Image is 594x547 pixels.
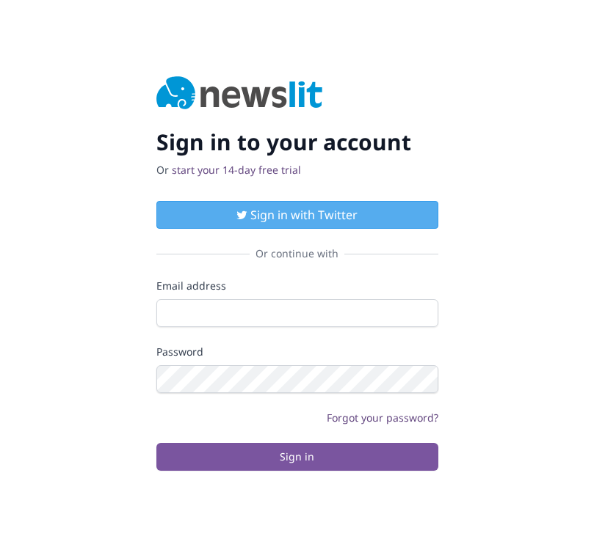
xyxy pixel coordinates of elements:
[327,411,438,425] a: Forgot your password?
[156,129,438,155] h2: Sign in to your account
[172,163,301,177] a: start your 14-day free trial
[156,201,438,229] button: Sign in with Twitter
[156,345,438,359] label: Password
[156,443,438,471] button: Sign in
[156,279,438,293] label: Email address
[156,76,323,111] img: Newslit
[250,246,344,261] span: Or continue with
[156,163,438,177] p: Or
